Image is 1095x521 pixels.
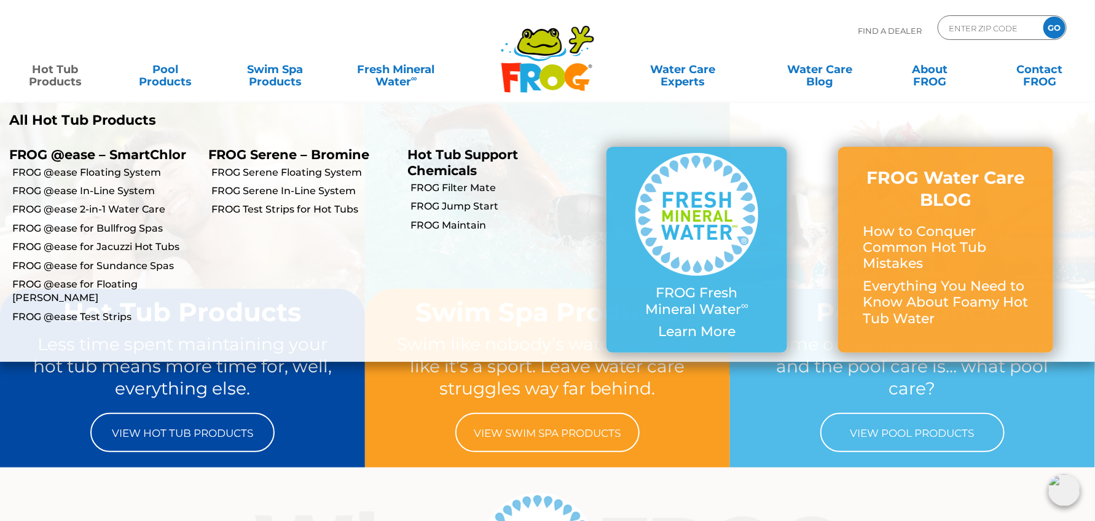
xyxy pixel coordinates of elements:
a: Water CareBlog [777,57,862,82]
a: FROG @ease for Floating [PERSON_NAME] [12,278,199,305]
sup: ∞ [741,299,748,311]
a: Hot TubProducts [12,57,98,82]
img: openIcon [1048,474,1080,506]
a: FROG @ease for Sundance Spas [12,259,199,273]
a: FROG Serene In-Line System [211,184,398,198]
p: FROG @ease – SmartChlor [9,147,190,162]
a: All Hot Tub Products [9,112,538,128]
a: FROG Test Strips for Hot Tubs [211,203,398,216]
p: Learn More [631,324,763,340]
a: FROG @ease Floating System [12,166,199,179]
input: Zip Code Form [948,19,1030,37]
sup: ∞ [411,73,417,83]
a: PoolProducts [122,57,208,82]
a: FROG Fresh Mineral Water∞ Learn More [631,153,763,346]
a: ContactFROG [997,57,1083,82]
a: FROG Serene Floating System [211,166,398,179]
a: FROG Filter Mate [410,181,597,195]
a: AboutFROG [887,57,972,82]
a: FROG Maintain [410,219,597,232]
a: FROG @ease 2-in-1 Water Care [12,203,199,216]
p: How to Conquer Common Hot Tub Mistakes [863,224,1029,272]
p: FROG Serene – Bromine [208,147,389,162]
a: View Swim Spa Products [455,413,640,452]
a: Water CareExperts [613,57,752,82]
p: FROG Fresh Mineral Water [631,285,763,318]
input: GO [1043,17,1066,39]
a: FROG @ease for Bullfrog Spas [12,222,199,235]
p: Hot Tub Support Chemicals [407,147,588,178]
p: Everything You Need to Know About Foamy Hot Tub Water [863,278,1029,327]
p: Less time spent maintaining your hot tub means more time for, well, everything else. [23,333,342,401]
a: Fresh MineralWater∞ [343,57,450,82]
h3: FROG Water Care BLOG [863,166,1029,211]
p: Come on in! The water’s amazing, and the pool care is… what pool care? [753,333,1072,401]
p: Swim like nobody’s watching, soak like it’s a sport. Leave water care struggles way far behind. [388,333,707,401]
a: View Hot Tub Products [90,413,275,452]
a: FROG @ease for Jacuzzi Hot Tubs [12,240,199,254]
a: FROG @ease Test Strips [12,310,199,324]
a: FROG @ease In-Line System [12,184,199,198]
a: FROG Water Care BLOG How to Conquer Common Hot Tub Mistakes Everything You Need to Know About Foa... [863,166,1029,333]
p: Find A Dealer [858,15,922,46]
a: Swim SpaProducts [232,57,318,82]
a: View Pool Products [820,413,1005,452]
a: FROG Jump Start [410,200,597,213]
